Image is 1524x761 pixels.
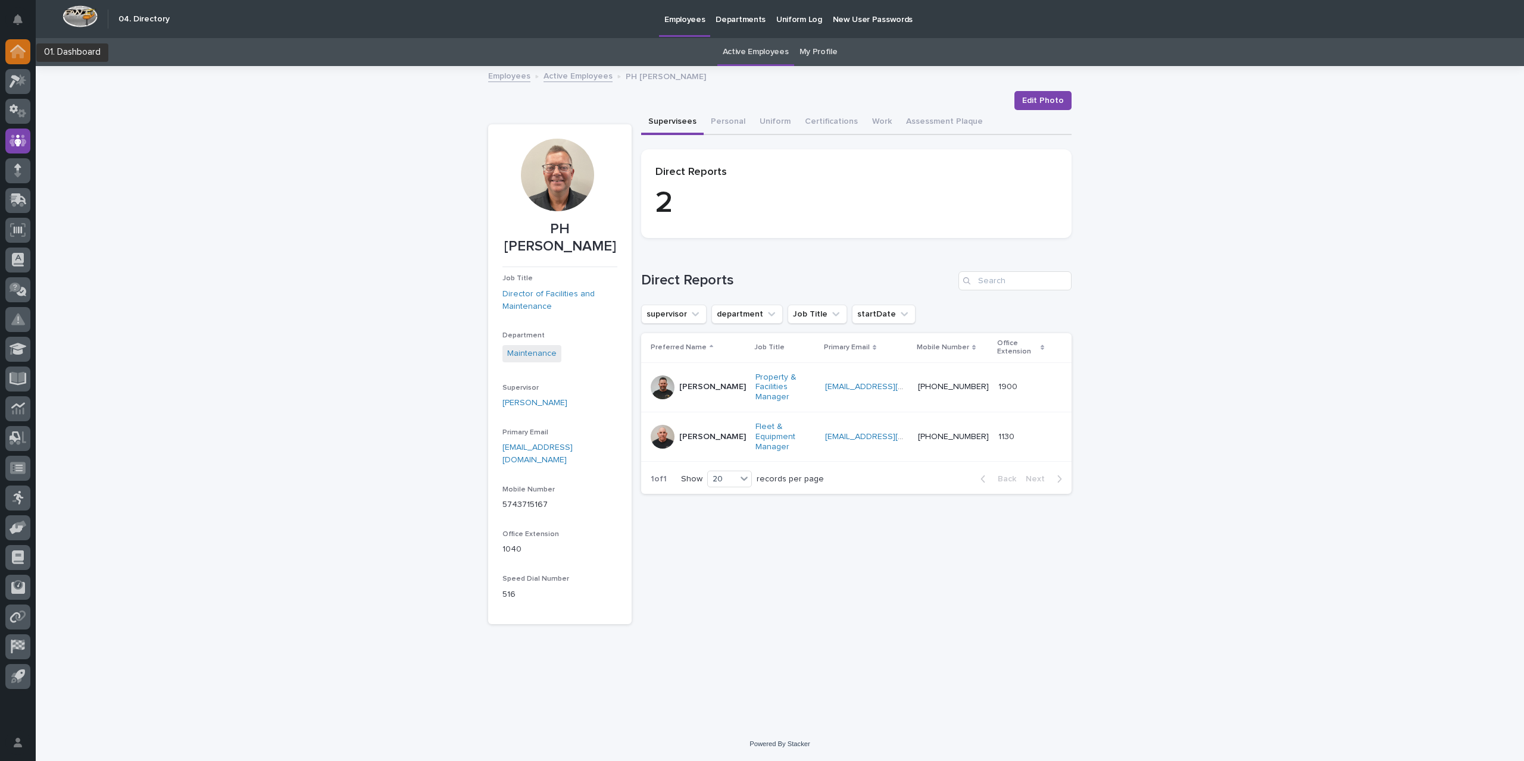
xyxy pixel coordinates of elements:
[641,110,704,135] button: Supervisees
[15,14,30,33] div: Notifications
[997,337,1038,359] p: Office Extension
[800,38,838,66] a: My Profile
[641,362,1072,412] tr: [PERSON_NAME]Property & Facilities Manager [EMAIL_ADDRESS][DOMAIN_NAME] [PHONE_NUMBER]19001900
[1022,95,1064,107] span: Edit Photo
[679,432,746,442] p: [PERSON_NAME]
[711,305,783,324] button: department
[723,38,789,66] a: Active Employees
[755,372,816,402] a: Property & Facilities Manager
[641,272,954,289] h1: Direct Reports
[641,465,676,494] p: 1 of 1
[824,341,870,354] p: Primary Email
[899,110,990,135] button: Assessment Plaque
[626,69,706,82] p: PH [PERSON_NAME]
[488,68,530,82] a: Employees
[641,305,707,324] button: supervisor
[708,473,736,486] div: 20
[998,380,1020,392] p: 1900
[755,422,816,452] a: Fleet & Equipment Manager
[641,412,1072,461] tr: [PERSON_NAME]Fleet & Equipment Manager [EMAIL_ADDRESS][DOMAIN_NAME] [PHONE_NUMBER]11301130
[118,14,170,24] h2: 04. Directory
[798,110,865,135] button: Certifications
[752,110,798,135] button: Uniform
[825,383,960,391] a: [EMAIL_ADDRESS][DOMAIN_NAME]
[958,271,1072,290] input: Search
[681,474,702,484] p: Show
[502,221,617,255] p: PH [PERSON_NAME]
[1026,475,1052,483] span: Next
[502,397,567,409] a: [PERSON_NAME]
[544,68,613,82] a: Active Employees
[917,341,969,354] p: Mobile Number
[971,474,1021,484] button: Back
[918,433,989,441] a: [PHONE_NUMBER]
[918,383,989,391] a: [PHONE_NUMBER]
[502,332,545,339] span: Department
[502,486,555,493] span: Mobile Number
[998,430,1017,442] p: 1130
[655,166,1057,179] p: Direct Reports
[502,500,548,509] a: 5743715167
[502,588,617,601] p: 516
[991,475,1016,483] span: Back
[754,341,785,354] p: Job Title
[502,443,573,464] a: [EMAIL_ADDRESS][DOMAIN_NAME]
[502,429,548,436] span: Primary Email
[757,474,824,484] p: records per page
[749,740,810,747] a: Powered By Stacker
[852,305,916,324] button: startDate
[655,186,1057,221] p: 2
[1021,474,1072,484] button: Next
[502,543,617,556] p: 1040
[865,110,899,135] button: Work
[5,7,30,32] button: Notifications
[1014,91,1072,110] button: Edit Photo
[502,531,559,538] span: Office Extension
[651,341,707,354] p: Preferred Name
[679,382,746,392] p: [PERSON_NAME]
[63,5,98,27] img: Workspace Logo
[507,347,557,360] a: Maintenance
[825,433,960,441] a: [EMAIL_ADDRESS][DOMAIN_NAME]
[788,305,847,324] button: Job Title
[502,275,533,282] span: Job Title
[502,575,569,583] span: Speed Dial Number
[502,288,617,313] a: Director of Facilities and Maintenance
[502,384,539,392] span: Supervisor
[704,110,752,135] button: Personal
